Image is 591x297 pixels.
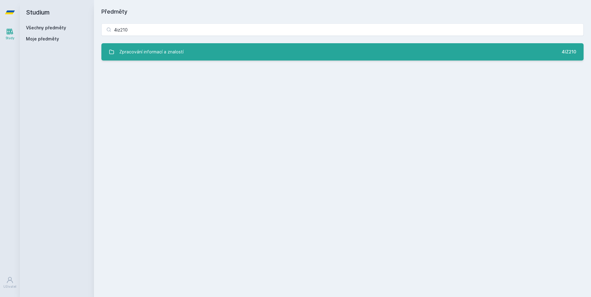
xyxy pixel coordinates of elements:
a: Zpracování informací a znalostí 4IZ210 [101,43,584,61]
a: Všechny předměty [26,25,66,30]
h1: Předměty [101,7,584,16]
div: 4IZ210 [562,49,576,55]
a: Uživatel [1,273,19,292]
div: Uživatel [3,284,16,289]
div: Zpracování informací a znalostí [119,46,184,58]
a: Study [1,25,19,44]
div: Study [6,36,15,40]
input: Název nebo ident předmětu… [101,23,584,36]
span: Moje předměty [26,36,59,42]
